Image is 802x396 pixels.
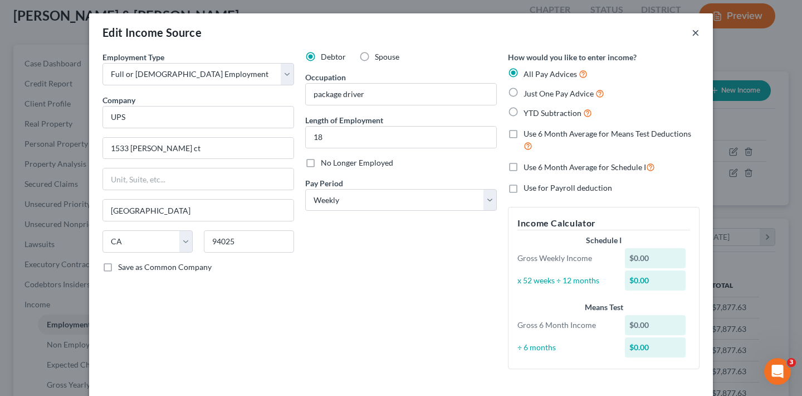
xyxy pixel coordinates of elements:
[118,262,212,272] span: Save as Common Company
[692,26,700,39] button: ×
[102,25,202,40] div: Edit Income Source
[103,200,294,221] input: Enter city...
[306,84,496,105] input: --
[375,52,399,61] span: Spouse
[524,183,612,192] span: Use for Payroll deduction
[103,168,294,190] input: Unit, Suite, etc...
[102,106,294,128] input: Search company by name...
[625,248,686,268] div: $0.00
[321,52,346,61] span: Debtor
[524,108,581,118] span: YTD Subtraction
[787,358,796,367] span: 3
[321,158,393,167] span: No Longer Employed
[512,275,619,286] div: x 52 weeks ÷ 12 months
[524,69,577,79] span: All Pay Advices
[512,320,619,331] div: Gross 6 Month Income
[625,337,686,358] div: $0.00
[524,162,646,172] span: Use 6 Month Average for Schedule I
[517,235,690,246] div: Schedule I
[102,52,164,62] span: Employment Type
[517,216,690,230] h5: Income Calculator
[625,315,686,335] div: $0.00
[524,89,594,98] span: Just One Pay Advice
[512,253,619,264] div: Gross Weekly Income
[512,342,619,353] div: ÷ 6 months
[103,138,294,159] input: Enter address...
[204,230,294,253] input: Enter zip...
[764,358,791,385] iframe: Intercom live chat
[625,271,686,291] div: $0.00
[508,51,637,63] label: How would you like to enter income?
[517,302,690,313] div: Means Test
[305,71,346,83] label: Occupation
[305,114,383,126] label: Length of Employment
[306,127,496,148] input: ex: 2 years
[102,95,135,105] span: Company
[524,129,691,138] span: Use 6 Month Average for Means Test Deductions
[305,178,343,188] span: Pay Period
